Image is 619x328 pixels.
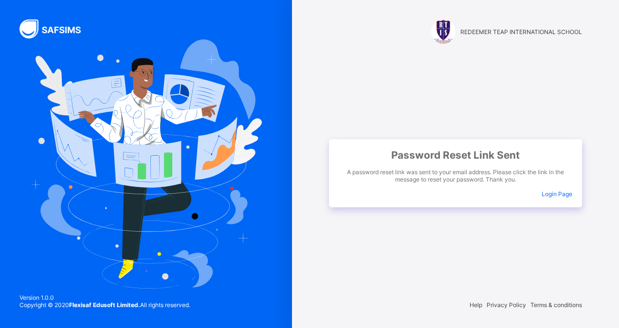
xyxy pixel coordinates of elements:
span: Copyright © 2020 All rights reserved. [19,301,190,309]
span: Password Reset Link Sent [339,149,572,161]
img: Hero Image [30,39,262,289]
span: Privacy Policy [487,301,526,309]
span: A password reset link was sent to your email address. Please click the link in the message to res... [339,168,572,183]
span: Version 1.0.0 [19,294,190,301]
img: SAFSIMS Logo [19,19,92,38]
span: REDEEMER TEAP INTERNATIONAL SCHOOL [460,28,582,36]
span: Terms & conditions [530,301,582,309]
img: REDEEMER TEAP INTERNATIONAL SCHOOL [431,19,455,44]
strong: Flexisaf Edusoft Limited. [69,301,140,309]
span: Help [470,301,482,309]
a: Login Page [542,190,572,198]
